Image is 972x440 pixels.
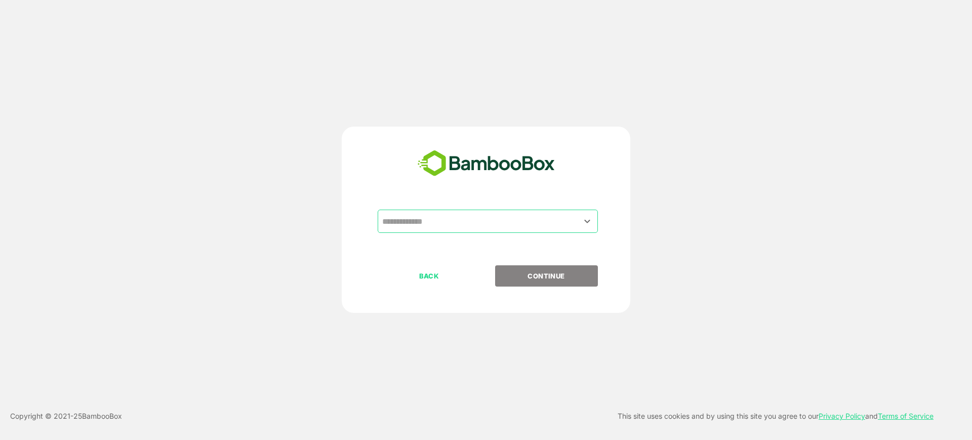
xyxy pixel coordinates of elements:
p: CONTINUE [496,270,597,282]
p: BACK [379,270,480,282]
button: BACK [378,265,480,287]
p: This site uses cookies and by using this site you agree to our and [618,410,934,422]
a: Privacy Policy [819,412,865,420]
img: bamboobox [412,147,560,180]
a: Terms of Service [878,412,934,420]
button: Open [581,214,594,228]
button: CONTINUE [495,265,598,287]
p: Copyright © 2021- 25 BambooBox [10,410,122,422]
